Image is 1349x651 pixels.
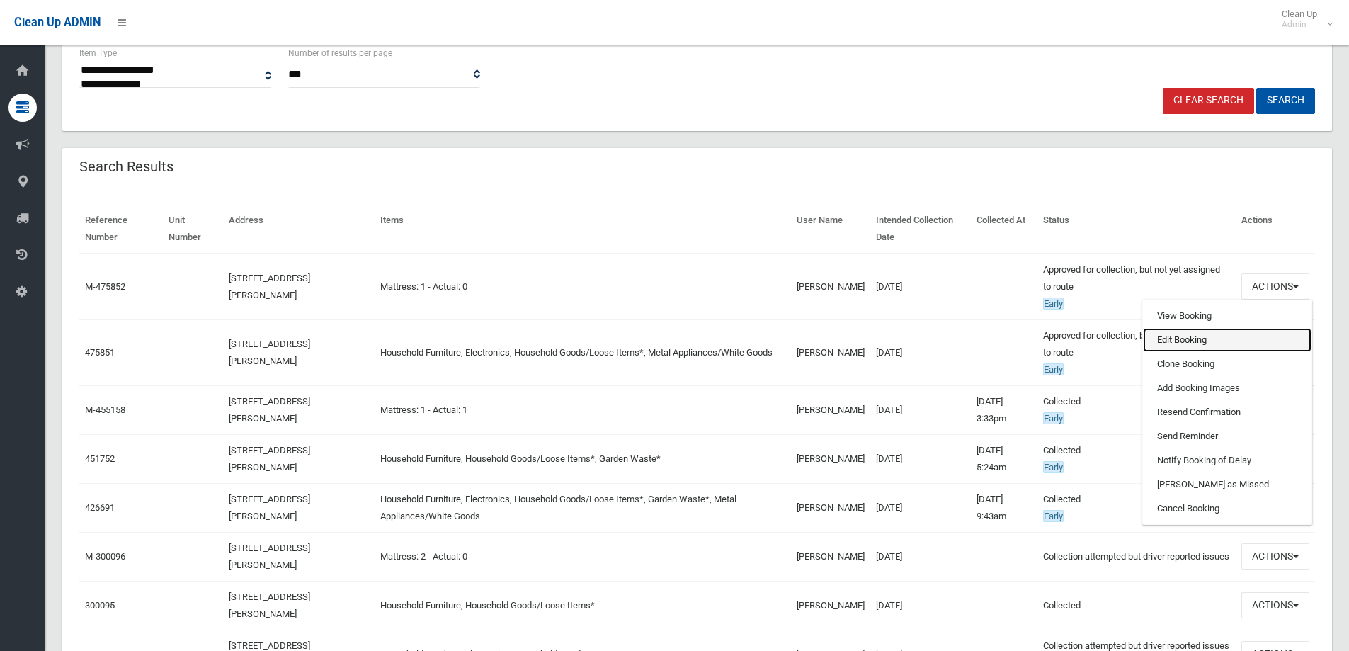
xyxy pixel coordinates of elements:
[85,281,125,292] a: M-475852
[791,254,870,320] td: [PERSON_NAME]
[85,453,115,464] a: 451752
[85,600,115,611] a: 300095
[1037,385,1236,434] td: Collected
[1043,298,1064,310] span: Early
[79,45,117,61] label: Item Type
[375,581,791,630] td: Household Furniture, Household Goods/Loose Items*
[1143,448,1311,472] a: Notify Booking of Delay
[971,483,1037,532] td: [DATE] 9:43am
[791,581,870,630] td: [PERSON_NAME]
[375,254,791,320] td: Mattress: 1 - Actual: 0
[229,494,310,521] a: [STREET_ADDRESS][PERSON_NAME]
[870,205,972,254] th: Intended Collection Date
[229,273,310,300] a: [STREET_ADDRESS][PERSON_NAME]
[229,591,310,619] a: [STREET_ADDRESS][PERSON_NAME]
[1143,472,1311,497] a: [PERSON_NAME] as Missed
[1037,254,1236,320] td: Approved for collection, but not yet assigned to route
[870,532,972,581] td: [DATE]
[1043,461,1064,473] span: Early
[1143,352,1311,376] a: Clone Booking
[375,434,791,483] td: Household Furniture, Household Goods/Loose Items*, Garden Waste*
[375,319,791,385] td: Household Furniture, Electronics, Household Goods/Loose Items*, Metal Appliances/White Goods
[870,319,972,385] td: [DATE]
[870,483,972,532] td: [DATE]
[229,445,310,472] a: [STREET_ADDRESS][PERSON_NAME]
[870,385,972,434] td: [DATE]
[1037,581,1236,630] td: Collected
[870,581,972,630] td: [DATE]
[163,205,222,254] th: Unit Number
[791,385,870,434] td: [PERSON_NAME]
[1241,543,1309,570] button: Actions
[1043,412,1064,424] span: Early
[62,153,190,181] header: Search Results
[229,339,310,366] a: [STREET_ADDRESS][PERSON_NAME]
[1143,424,1311,448] a: Send Reminder
[1143,400,1311,424] a: Resend Confirmation
[1143,328,1311,352] a: Edit Booking
[870,254,972,320] td: [DATE]
[1037,483,1236,532] td: Collected
[1037,434,1236,483] td: Collected
[229,543,310,570] a: [STREET_ADDRESS][PERSON_NAME]
[1241,273,1309,300] button: Actions
[85,404,125,415] a: M-455158
[1143,304,1311,328] a: View Booking
[1143,376,1311,400] a: Add Booking Images
[870,434,972,483] td: [DATE]
[1037,205,1236,254] th: Status
[971,434,1037,483] td: [DATE] 5:24am
[1037,532,1236,581] td: Collection attempted but driver reported issues
[79,205,163,254] th: Reference Number
[791,483,870,532] td: [PERSON_NAME]
[791,434,870,483] td: [PERSON_NAME]
[1043,510,1064,522] span: Early
[971,205,1037,254] th: Collected At
[375,205,791,254] th: Items
[14,16,101,29] span: Clean Up ADMIN
[375,532,791,581] td: Mattress: 2 - Actual: 0
[1043,363,1064,375] span: Early
[1143,497,1311,521] a: Cancel Booking
[1236,205,1315,254] th: Actions
[375,385,791,434] td: Mattress: 1 - Actual: 1
[791,532,870,581] td: [PERSON_NAME]
[1163,88,1254,114] a: Clear Search
[1275,9,1331,30] span: Clean Up
[85,551,125,562] a: M-300096
[791,205,870,254] th: User Name
[223,205,375,254] th: Address
[1037,319,1236,385] td: Approved for collection, but not yet assigned to route
[791,319,870,385] td: [PERSON_NAME]
[971,385,1037,434] td: [DATE] 3:33pm
[375,483,791,532] td: Household Furniture, Electronics, Household Goods/Loose Items*, Garden Waste*, Metal Appliances/W...
[85,502,115,513] a: 426691
[85,347,115,358] a: 475851
[1241,592,1309,618] button: Actions
[288,45,392,61] label: Number of results per page
[1282,19,1317,30] small: Admin
[229,396,310,424] a: [STREET_ADDRESS][PERSON_NAME]
[1256,88,1315,114] button: Search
